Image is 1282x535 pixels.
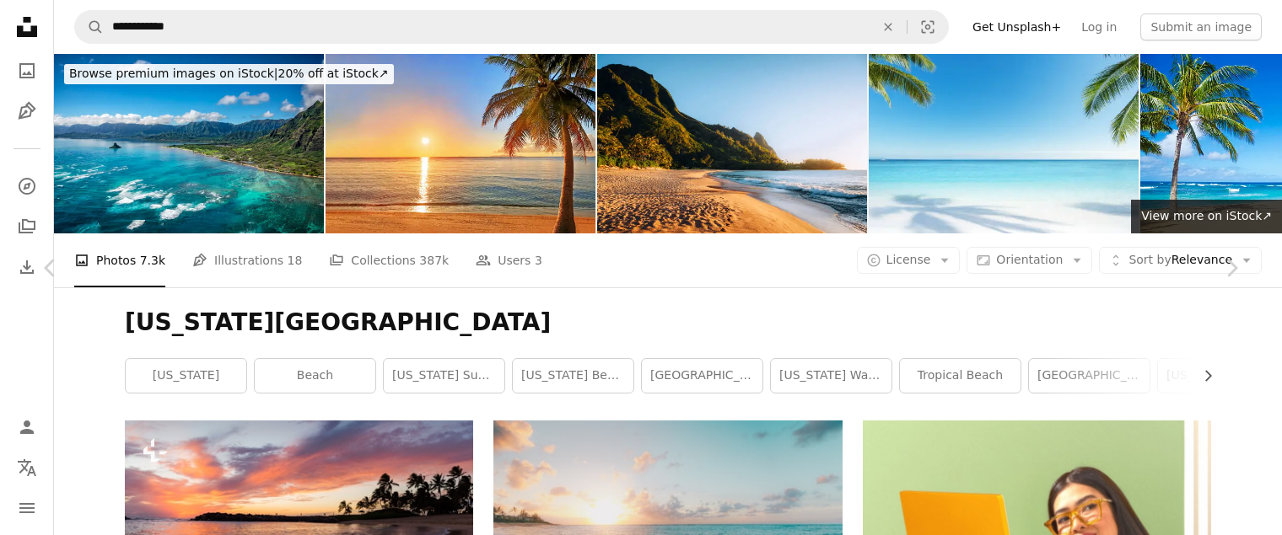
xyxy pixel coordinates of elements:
[1141,209,1272,222] span: View more on iStock ↗
[535,251,542,270] span: 3
[1158,359,1279,393] a: [US_STATE] ocean
[69,67,389,80] span: 20% off at iStock ↗
[54,54,324,233] img: Hawaii Aerial Seascape
[288,251,303,270] span: 18
[1128,253,1171,266] span: Sort by
[1140,13,1262,40] button: Submit an image
[771,359,891,393] a: [US_STATE] wallpaper
[870,11,907,43] button: Clear
[967,247,1092,274] button: Orientation
[1128,252,1232,269] span: Relevance
[908,11,948,43] button: Visual search
[597,54,867,233] img: Idyllic sunset view on Kauai Beaches and Mountains
[419,251,449,270] span: 387k
[384,359,504,393] a: [US_STATE] sunset
[642,359,762,393] a: [GEOGRAPHIC_DATA]
[10,169,44,203] a: Explore
[329,233,449,287] a: Collections 387k
[1131,200,1282,233] a: View more on iStock↗
[513,359,633,393] a: [US_STATE] beach sunset
[886,253,931,266] span: License
[10,491,44,525] button: Menu
[900,359,1021,393] a: tropical beach
[476,233,542,287] a: Users 3
[10,451,44,484] button: Language
[126,359,246,393] a: [US_STATE]
[996,253,1063,266] span: Orientation
[1071,13,1127,40] a: Log in
[125,308,1211,338] h1: [US_STATE][GEOGRAPHIC_DATA]
[255,359,375,393] a: beach
[857,247,961,274] button: License
[1181,187,1282,349] a: Next
[869,54,1139,233] img: Tropical paradise beach scene for background or wallpaper
[1029,359,1150,393] a: [GEOGRAPHIC_DATA]
[1193,359,1211,393] button: scroll list to the right
[54,54,404,94] a: Browse premium images on iStock|20% off at iStock↗
[326,54,595,233] img: Sunrise sea beach, sunset tropical island, beautiful dawn ocean landscape, palm tree leaves, sun ...
[10,410,44,444] a: Log in / Sign up
[10,94,44,128] a: Illustrations
[74,10,949,44] form: Find visuals sitewide
[75,11,104,43] button: Search Unsplash
[1099,247,1262,274] button: Sort byRelevance
[69,67,277,80] span: Browse premium images on iStock |
[192,233,302,287] a: Illustrations 18
[962,13,1071,40] a: Get Unsplash+
[10,54,44,88] a: Photos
